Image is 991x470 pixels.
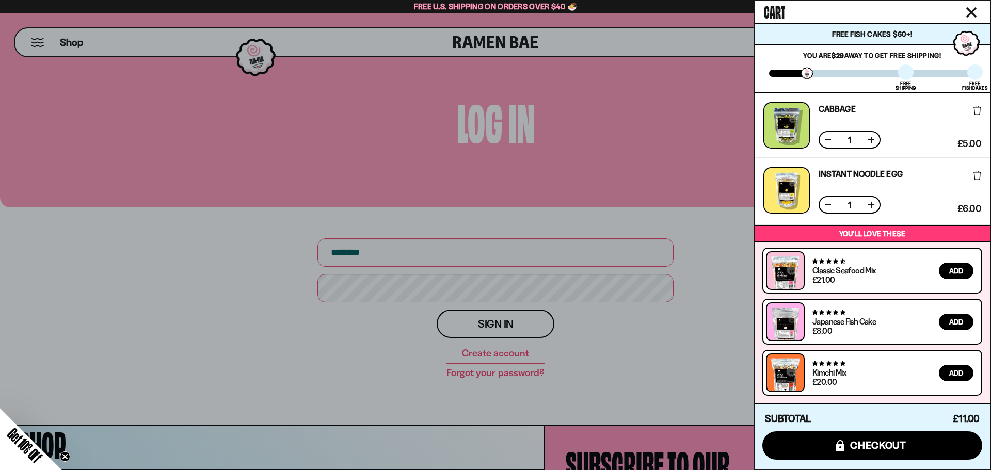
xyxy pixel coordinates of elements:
[5,425,45,465] span: Get 10% Off
[896,81,916,90] div: Free Shipping
[949,318,963,326] span: Add
[812,316,876,327] a: Japanese Fish Cake
[762,431,982,460] button: checkout
[939,365,973,381] button: Add
[819,105,856,113] a: Cabbage
[939,263,973,279] button: Add
[953,413,980,425] span: £11.00
[812,258,845,265] span: 4.68 stars
[962,81,987,90] div: Free Fishcakes
[957,204,981,214] span: £6.00
[812,367,846,378] a: Kimchi Mix
[850,440,906,451] span: checkout
[812,275,835,284] div: £21.00
[414,2,578,11] span: Free U.S. Shipping on Orders over $40 🍜
[957,139,981,149] span: £5.00
[765,414,811,424] h4: Subtotal
[819,170,903,178] a: Instant Noodle Egg
[812,378,837,386] div: £20.00
[939,314,973,330] button: Add
[812,265,876,275] a: Classic Seafood Mix
[841,201,858,209] span: 1
[764,1,785,21] span: Cart
[832,29,912,39] span: Free Fish Cakes $60+!
[812,327,832,335] div: £8.00
[812,309,845,316] span: 4.77 stars
[964,5,979,20] button: Close cart
[812,360,845,367] span: 4.76 stars
[949,267,963,274] span: Add
[757,229,987,239] p: You’ll love these
[769,51,976,59] p: You are away to get Free Shipping!
[841,136,858,144] span: 1
[60,451,70,462] button: Close teaser
[949,369,963,377] span: Add
[832,51,844,59] strong: $29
